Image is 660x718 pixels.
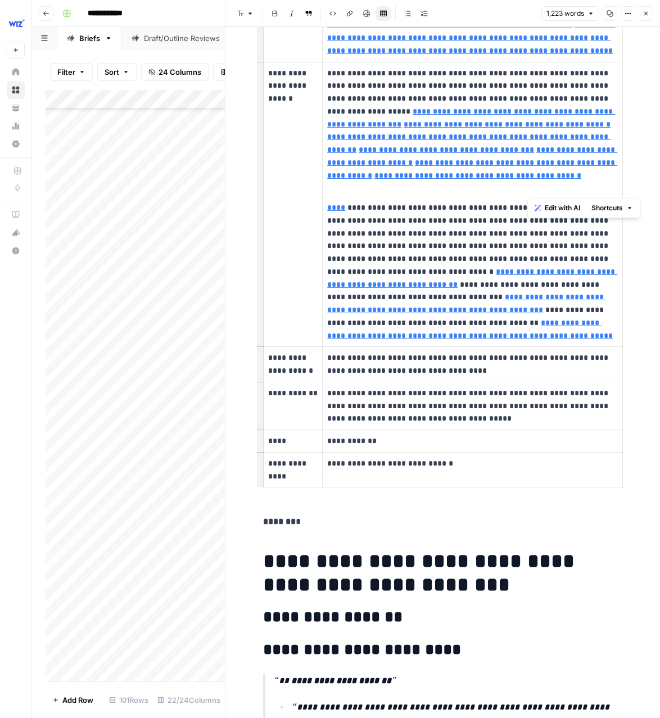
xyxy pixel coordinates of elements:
div: Briefs [79,33,100,44]
button: Filter [50,63,93,81]
button: Shortcuts [587,201,638,215]
a: Your Data [7,99,25,117]
div: Draft/Outline Reviews [144,33,221,44]
button: Edit with AI [530,201,585,215]
span: Edit with AI [545,203,580,213]
a: Briefs [57,27,122,49]
a: Browse [7,81,25,99]
div: What's new? [7,224,24,241]
a: Settings [7,135,25,153]
button: Help + Support [7,242,25,260]
button: Add Row [46,691,100,709]
span: 24 Columns [159,66,201,78]
span: Add Row [62,694,93,706]
button: 1,223 words [541,6,599,21]
span: Filter [57,66,75,78]
button: Workspace: Wiz [7,9,25,37]
img: Wiz Logo [7,13,27,33]
a: Draft/Outline Reviews [122,27,243,49]
button: Sort [97,63,137,81]
div: 22/24 Columns [153,691,225,709]
a: AirOps Academy [7,206,25,224]
a: Usage [7,117,25,135]
a: Home [7,63,25,81]
span: Sort [105,66,119,78]
span: 1,223 words [546,8,584,19]
button: What's new? [7,224,25,242]
button: 24 Columns [141,63,209,81]
span: Shortcuts [591,203,623,213]
div: 101 Rows [105,691,153,709]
